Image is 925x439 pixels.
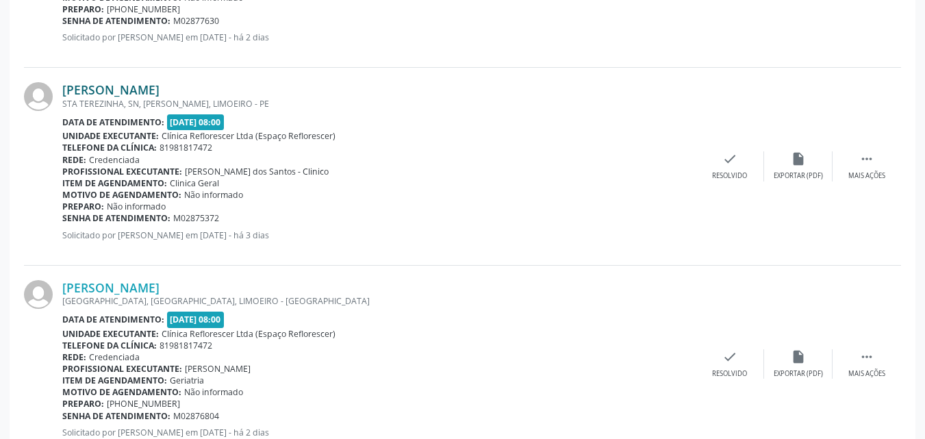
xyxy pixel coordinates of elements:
div: Exportar (PDF) [774,369,823,379]
div: Mais ações [848,171,885,181]
b: Data de atendimento: [62,116,164,128]
span: Clinica Geral [170,177,219,189]
img: img [24,82,53,111]
b: Rede: [62,351,86,363]
i: insert_drive_file [791,151,806,166]
div: Resolvido [712,171,747,181]
b: Senha de atendimento: [62,15,170,27]
b: Motivo de agendamento: [62,386,181,398]
b: Profissional executante: [62,363,182,375]
i: insert_drive_file [791,349,806,364]
b: Rede: [62,154,86,166]
i: check [722,151,737,166]
p: Solicitado por [PERSON_NAME] em [DATE] - há 3 dias [62,229,696,241]
span: Não informado [184,189,243,201]
a: [PERSON_NAME] [62,82,160,97]
span: Credenciada [89,154,140,166]
span: [DATE] 08:00 [167,114,225,130]
div: Exportar (PDF) [774,171,823,181]
span: [PHONE_NUMBER] [107,3,180,15]
span: 81981817472 [160,142,212,153]
i:  [859,349,874,364]
span: [DATE] 08:00 [167,312,225,327]
span: Clínica Reflorescer Ltda (Espaço Reflorescer) [162,130,335,142]
div: Mais ações [848,369,885,379]
img: img [24,280,53,309]
b: Telefone da clínica: [62,340,157,351]
div: STA TEREZINHA, SN, [PERSON_NAME], LIMOEIRO - PE [62,98,696,110]
span: [PERSON_NAME] [185,363,251,375]
span: Credenciada [89,351,140,363]
b: Preparo: [62,3,104,15]
span: Não informado [107,201,166,212]
b: Senha de atendimento: [62,410,170,422]
b: Data de atendimento: [62,314,164,325]
i:  [859,151,874,166]
i: check [722,349,737,364]
b: Preparo: [62,398,104,410]
div: Resolvido [712,369,747,379]
b: Telefone da clínica: [62,142,157,153]
b: Motivo de agendamento: [62,189,181,201]
b: Item de agendamento: [62,375,167,386]
b: Unidade executante: [62,328,159,340]
span: Clínica Reflorescer Ltda (Espaço Reflorescer) [162,328,335,340]
p: Solicitado por [PERSON_NAME] em [DATE] - há 2 dias [62,32,696,43]
span: [PHONE_NUMBER] [107,398,180,410]
b: Item de agendamento: [62,177,167,189]
a: [PERSON_NAME] [62,280,160,295]
b: Senha de atendimento: [62,212,170,224]
b: Unidade executante: [62,130,159,142]
b: Profissional executante: [62,166,182,177]
div: [GEOGRAPHIC_DATA], [GEOGRAPHIC_DATA], LIMOEIRO - [GEOGRAPHIC_DATA] [62,295,696,307]
span: Geriatria [170,375,204,386]
span: 81981817472 [160,340,212,351]
span: M02875372 [173,212,219,224]
span: Não informado [184,386,243,398]
span: M02876804 [173,410,219,422]
p: Solicitado por [PERSON_NAME] em [DATE] - há 2 dias [62,427,696,438]
span: [PERSON_NAME] dos Santos - Clinico [185,166,329,177]
span: M02877630 [173,15,219,27]
b: Preparo: [62,201,104,212]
